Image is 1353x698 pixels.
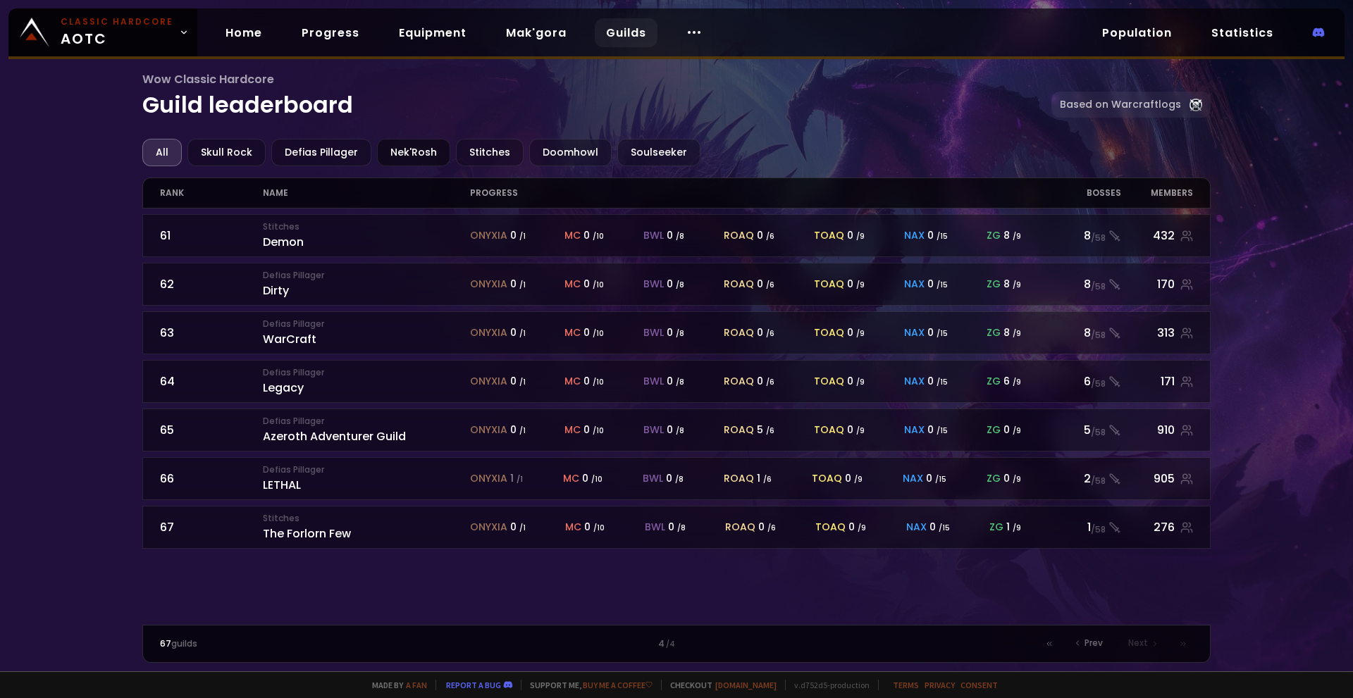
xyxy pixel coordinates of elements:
[1085,637,1103,649] span: Prev
[929,520,950,535] div: 0
[847,423,865,437] div: 0
[1038,518,1120,536] div: 1
[856,328,865,339] small: / 9
[1128,637,1148,649] span: Next
[927,423,948,437] div: 0
[142,506,1211,549] a: 67StitchesThe Forlorn Fewonyxia 0 /1mc 0 /10bwl 0 /8roaq 0 /6toaq 0 /9nax 0 /15zg 1 /91/58276
[1038,324,1120,342] div: 8
[1091,378,1106,390] small: / 58
[564,374,581,389] span: mc
[418,637,934,650] div: 4
[676,377,684,387] small: / 8
[521,680,653,690] span: Support me,
[757,471,772,486] div: 1
[904,325,925,340] span: nax
[564,228,581,243] span: mc
[904,423,925,437] span: nax
[584,520,605,535] div: 0
[1038,470,1120,487] div: 2
[263,415,469,428] small: Defias Pillager
[666,639,675,650] small: / 4
[814,277,844,292] span: toaq
[987,374,1001,389] span: zg
[263,512,469,525] small: Stitches
[1091,232,1106,244] small: / 58
[847,277,865,292] div: 0
[160,178,264,208] div: rank
[406,680,427,690] a: a fan
[987,423,1001,437] span: zg
[595,18,657,47] a: Guilds
[676,231,684,242] small: / 8
[470,520,507,535] span: onyxia
[1190,99,1202,111] img: Warcraftlog
[470,277,507,292] span: onyxia
[160,637,419,650] div: guilds
[757,374,774,389] div: 0
[1013,280,1021,290] small: / 9
[643,374,664,389] span: bwl
[519,425,526,436] small: / 1
[643,325,664,340] span: bwl
[987,277,1001,292] span: zg
[1003,374,1021,389] div: 6
[645,520,665,535] span: bwl
[510,325,526,340] div: 0
[939,523,950,533] small: / 15
[1038,275,1120,293] div: 8
[290,18,371,47] a: Progress
[517,474,523,485] small: / 1
[724,471,754,486] span: roaq
[812,471,842,486] span: toaq
[160,373,264,390] div: 64
[937,425,948,436] small: / 15
[263,415,469,445] div: Azeroth Adventurer Guild
[1121,324,1194,342] div: 313
[1013,328,1021,339] small: / 9
[1091,523,1106,536] small: / 58
[856,231,865,242] small: / 9
[858,523,866,533] small: / 9
[715,680,777,690] a: [DOMAIN_NAME]
[667,374,684,389] div: 0
[160,275,264,293] div: 62
[643,277,664,292] span: bwl
[856,377,865,387] small: / 9
[668,520,686,535] div: 0
[847,228,865,243] div: 0
[519,328,526,339] small: / 1
[263,220,469,233] small: Stitches
[724,228,754,243] span: roaq
[593,328,604,339] small: / 10
[510,277,526,292] div: 0
[142,70,1052,88] span: Wow Classic Hardcore
[724,325,754,340] span: roaq
[519,231,526,242] small: / 1
[758,520,776,535] div: 0
[766,280,774,290] small: / 6
[583,423,604,437] div: 0
[593,523,605,533] small: / 10
[937,280,948,290] small: / 15
[1051,92,1211,118] a: Based on Warcraftlogs
[989,520,1003,535] span: zg
[470,374,507,389] span: onyxia
[583,680,653,690] a: Buy me a coffee
[893,680,919,690] a: Terms
[519,523,526,533] small: / 1
[61,15,173,49] span: AOTC
[263,366,469,379] small: Defias Pillager
[1013,523,1021,533] small: / 9
[766,328,774,339] small: / 6
[903,471,923,486] span: nax
[724,277,754,292] span: roaq
[847,325,865,340] div: 0
[1121,421,1194,439] div: 910
[643,228,664,243] span: bwl
[583,374,604,389] div: 0
[667,277,684,292] div: 0
[593,231,604,242] small: / 10
[667,423,684,437] div: 0
[470,178,1039,208] div: progress
[263,269,469,282] small: Defias Pillager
